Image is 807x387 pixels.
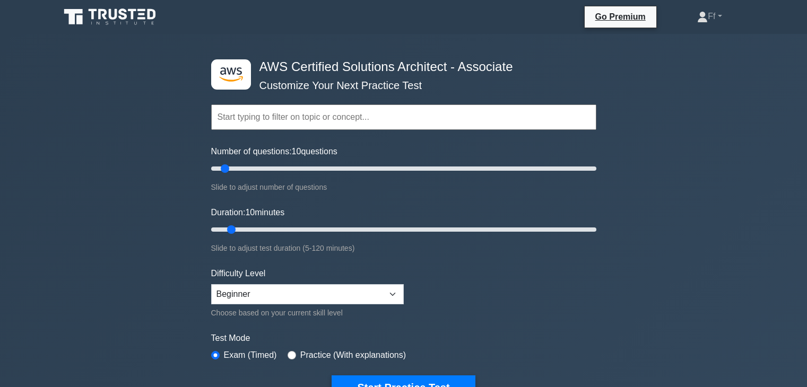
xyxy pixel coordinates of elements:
[211,145,337,158] label: Number of questions: questions
[300,349,406,362] label: Practice (With explanations)
[211,267,266,280] label: Difficulty Level
[211,181,596,193] div: Slide to adjust number of questions
[211,104,596,130] input: Start typing to filter on topic or concept...
[224,349,277,362] label: Exam (Timed)
[672,6,747,27] a: Ff
[211,206,285,219] label: Duration: minutes
[245,208,255,217] span: 10
[211,306,404,319] div: Choose based on your current skill level
[589,10,652,23] a: Go Premium
[211,242,596,254] div: Slide to adjust test duration (5-120 minutes)
[255,59,544,75] h4: AWS Certified Solutions Architect - Associate
[211,332,596,345] label: Test Mode
[292,147,301,156] span: 10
